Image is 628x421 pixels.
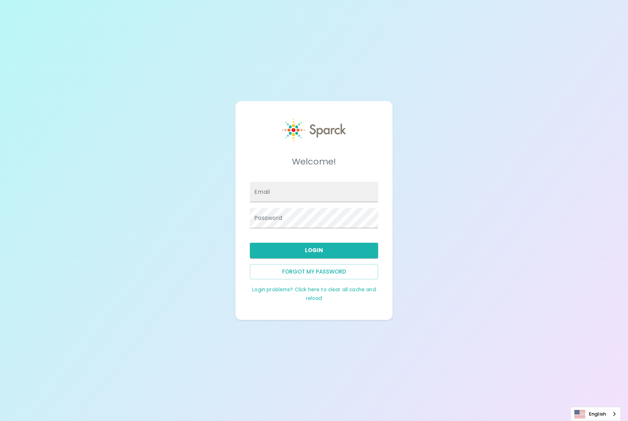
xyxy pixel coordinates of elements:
h5: Welcome! [250,156,378,167]
button: Login [250,243,378,258]
a: Login problems? Click here to clear all cache and reload [252,286,376,302]
a: English [571,407,620,421]
aside: Language selected: English [570,407,621,421]
div: Language [570,407,621,421]
button: Forgot my password [250,264,378,279]
img: Sparck logo [282,118,346,142]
